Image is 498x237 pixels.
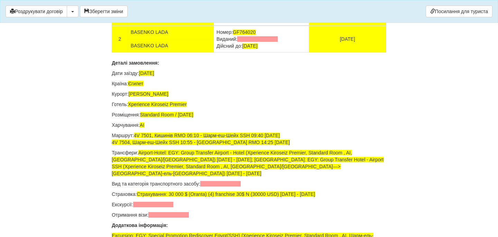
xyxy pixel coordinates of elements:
[112,91,386,97] p: Курорт:
[112,60,159,66] b: Деталі замовлення:
[214,26,309,53] td: Номер: Виданий: Дійсний до:
[112,150,384,176] span: Airport-Hotel: EGY: Group Transfer Airport - Hotel (Xperience Kiroseiz Premier, Standard Room , A...
[112,26,128,53] td: 2
[112,201,386,208] p: Екскурсії:
[426,6,492,17] a: Посилання для туриста
[112,133,290,145] span: 4V 7501, Кишинів RMO 06:10 - Шарм-еш-Шейх SSH 09:40 [DATE] 4V 7504, Шарм-еш-Шейх SSH 10:55 - [GEO...
[112,132,386,146] p: Маршрут:
[112,180,386,187] p: Вид та категорія транспортного засобу:
[112,122,386,129] p: Харчування:
[112,111,386,118] p: Розміщення:
[112,222,168,228] b: Додаткова інформація:
[80,6,128,17] button: Зберегти зміни
[233,29,256,35] span: GF764020
[6,6,67,17] button: Роздрукувати договір
[112,149,386,177] p: Трансфери:
[137,191,315,197] span: Страхування: 30 000 $ (Oranta) (4) franchise 30$ N (30000 USD) [DATE] - [DATE]
[140,112,193,117] span: Standard Room / [DATE]
[112,191,386,198] p: Страховка:
[112,70,386,77] p: Дати заїзду:
[242,43,258,49] span: [DATE]
[309,26,386,53] td: [DATE]
[112,101,386,108] p: Готель:
[128,102,187,107] span: Xperience Kiroseiz Premier
[112,211,386,218] p: Отримання візи:
[139,70,154,76] span: [DATE]
[129,91,168,97] span: [PERSON_NAME]
[112,80,386,87] p: Країна:
[128,26,213,39] td: BASENKO LADA
[128,81,143,86] span: Єгипет
[128,39,213,53] td: BASENKO LADA
[140,122,144,128] span: AI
